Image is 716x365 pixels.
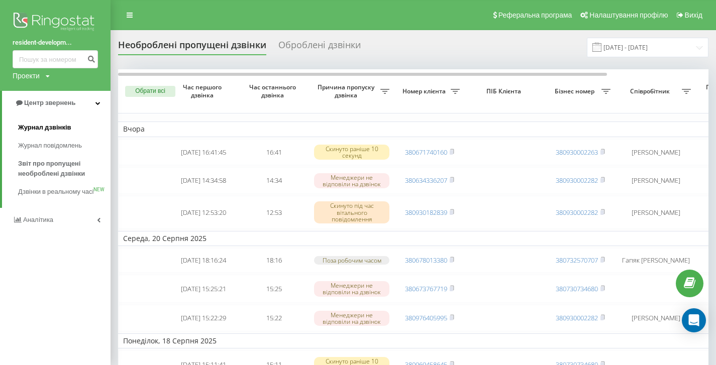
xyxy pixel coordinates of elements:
[24,99,75,106] span: Центр звернень
[118,40,266,55] div: Необроблені пропущені дзвінки
[176,83,231,99] span: Час першого дзвінка
[556,176,598,185] a: 380930002282
[556,256,598,265] a: 380732570707
[168,167,239,194] td: [DATE] 14:34:58
[314,311,389,326] div: Менеджери не відповіли на дзвінок
[168,196,239,229] td: [DATE] 12:53:20
[405,284,447,293] a: 380673767719
[18,155,111,183] a: Звіт про пропущені необроблені дзвінки
[168,248,239,273] td: [DATE] 18:16:24
[239,305,309,331] td: 15:22
[556,284,598,293] a: 380730734680
[13,38,98,48] a: resident-developm...
[556,313,598,322] a: 380930002282
[589,11,668,19] span: Налаштування профілю
[278,40,361,55] div: Оброблені дзвінки
[239,167,309,194] td: 14:34
[18,183,111,201] a: Дзвінки в реальному часіNEW
[314,281,389,296] div: Менеджери не відповіли на дзвінок
[18,141,82,151] span: Журнал повідомлень
[239,139,309,166] td: 16:41
[314,83,380,99] span: Причина пропуску дзвінка
[405,148,447,157] a: 380671740160
[314,201,389,223] div: Скинуто під час вітального повідомлення
[18,137,111,155] a: Журнал повідомлень
[168,275,239,303] td: [DATE] 15:25:21
[616,196,696,229] td: [PERSON_NAME]
[616,248,696,273] td: Гапяк [PERSON_NAME]
[18,187,93,197] span: Дзвінки в реальному часі
[405,208,447,217] a: 380930182839
[13,50,98,68] input: Пошук за номером
[682,308,706,332] div: Open Intercom Messenger
[556,208,598,217] a: 380930002282
[550,87,601,95] span: Бізнес номер
[498,11,572,19] span: Реферальна програма
[556,148,598,157] a: 380930002263
[405,176,447,185] a: 380634336207
[314,173,389,188] div: Менеджери не відповіли на дзвінок
[13,10,98,35] img: Ringostat logo
[405,313,447,322] a: 380976405995
[616,305,696,331] td: [PERSON_NAME]
[247,83,301,99] span: Час останнього дзвінка
[621,87,682,95] span: Співробітник
[125,86,175,97] button: Обрати всі
[239,196,309,229] td: 12:53
[23,216,53,223] span: Аналiтика
[168,139,239,166] td: [DATE] 16:41:45
[18,123,71,133] span: Журнал дзвінків
[239,275,309,303] td: 15:25
[168,305,239,331] td: [DATE] 15:22:29
[314,256,389,265] div: Поза робочим часом
[18,159,106,179] span: Звіт про пропущені необроблені дзвінки
[685,11,702,19] span: Вихід
[13,71,40,81] div: Проекти
[616,139,696,166] td: [PERSON_NAME]
[616,167,696,194] td: [PERSON_NAME]
[18,118,111,137] a: Журнал дзвінків
[2,91,111,115] a: Центр звернень
[473,87,537,95] span: ПІБ Клієнта
[405,256,447,265] a: 380678013380
[239,248,309,273] td: 18:16
[314,145,389,160] div: Скинуто раніше 10 секунд
[399,87,451,95] span: Номер клієнта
